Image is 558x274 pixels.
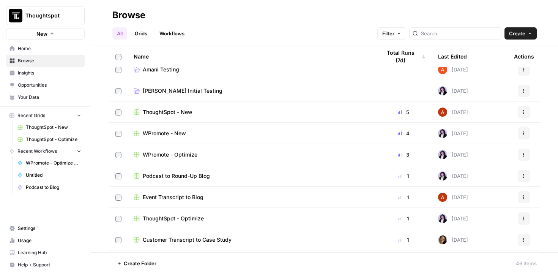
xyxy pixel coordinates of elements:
span: Filter [382,30,394,37]
div: Name [134,46,369,67]
a: WPromote - Optimize [134,151,369,158]
button: Recent Workflows [6,146,85,157]
span: Browse [18,57,81,64]
a: Amani Testing [134,66,369,73]
span: Event Transcript to Blog [143,193,203,201]
img: tzasfqpy46zz9dbmxk44r2ls5vap [438,129,447,138]
div: Last Edited [438,46,467,67]
img: tzasfqpy46zz9dbmxk44r2ls5vap [438,86,447,95]
div: [DATE] [438,65,468,74]
div: 5 [381,108,426,116]
div: [DATE] [438,171,468,181]
a: ThoughtSpot - New [134,108,369,116]
a: All [112,27,127,40]
span: Create Folder [124,260,156,267]
div: [DATE] [438,108,468,117]
span: Recent Workflows [17,148,57,155]
div: Total Runs (7d) [381,46,426,67]
a: Your Data [6,91,85,103]
div: [DATE] [438,86,468,95]
img: cje7zb9ux0f2nqyv5qqgv3u0jxek [438,65,447,74]
span: WPromote - New [143,130,186,137]
div: 1 [381,215,426,222]
span: Opportunities [18,82,81,89]
img: vrq4y4cr1c7o18g7bic8abpwgxlg [438,108,447,117]
div: 3 [381,151,426,158]
span: WPromote - Optimize Article [26,160,81,166]
a: Untitled [14,169,85,181]
a: ThoughtSpot - New [14,121,85,133]
a: ThoughtSpot - Optimize [134,215,369,222]
a: Grids [130,27,152,40]
button: New [6,28,85,40]
a: [PERSON_NAME] Initial Testing [134,87,369,95]
span: Your Data [18,94,81,101]
a: Browse [6,55,85,67]
div: Browse [112,9,145,21]
img: tzasfqpy46zz9dbmxk44r2ls5vap [438,171,447,181]
div: 46 Items [516,260,537,267]
button: Create [504,27,537,40]
span: ThoughtSpot - Optimize [143,215,204,222]
img: Thoughtspot Logo [9,9,22,22]
a: WPromote - New [134,130,369,137]
div: Actions [514,46,534,67]
div: [DATE] [438,193,468,202]
a: Settings [6,222,85,234]
a: Insights [6,67,85,79]
a: Usage [6,234,85,247]
a: Learning Hub [6,247,85,259]
div: 1 [381,193,426,201]
a: Home [6,43,85,55]
input: Search [421,30,498,37]
span: Podcast to Round-Up Blog [143,172,210,180]
span: Settings [18,225,81,232]
a: Podcast to Round-Up Blog [134,172,369,180]
a: ThoughtSpot - Optimize [14,133,85,146]
span: Usage [18,237,81,244]
span: Home [18,45,81,52]
div: [DATE] [438,214,468,223]
span: Customer Transcript to Case Study [143,236,232,244]
img: vrq4y4cr1c7o18g7bic8abpwgxlg [438,193,447,202]
span: Insights [18,70,81,76]
span: [PERSON_NAME] Initial Testing [143,87,222,95]
div: 1 [381,172,426,180]
a: Event Transcript to Blog [134,193,369,201]
span: ThoughtSpot - Optimize [26,136,81,143]
a: Podcast to Blog [14,181,85,193]
a: Customer Transcript to Case Study [134,236,369,244]
img: 45vthw7woipmmhy3ic8cm8f1wvlo [438,235,447,244]
div: 1 [381,236,426,244]
span: WPromote - Optimize [143,151,197,158]
img: tzasfqpy46zz9dbmxk44r2ls5vap [438,150,447,159]
a: Workflows [155,27,189,40]
button: Create Folder [112,257,161,269]
span: Create [509,30,525,37]
span: ThoughtSpot - New [26,124,81,131]
img: tzasfqpy46zz9dbmxk44r2ls5vap [438,214,447,223]
span: ThoughtSpot - New [143,108,192,116]
span: Help + Support [18,261,81,268]
div: 4 [381,130,426,137]
button: Filter [377,27,406,40]
a: Opportunities [6,79,85,91]
span: Recent Grids [17,112,45,119]
span: Amani Testing [143,66,179,73]
span: Thoughtspot [25,12,71,19]
button: Help + Support [6,259,85,271]
a: WPromote - Optimize Article [14,157,85,169]
div: [DATE] [438,129,468,138]
div: [DATE] [438,235,468,244]
button: Recent Grids [6,110,85,121]
span: Untitled [26,172,81,179]
div: [DATE] [438,150,468,159]
span: Learning Hub [18,249,81,256]
button: Workspace: Thoughtspot [6,6,85,25]
span: New [36,30,47,38]
span: Podcast to Blog [26,184,81,191]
